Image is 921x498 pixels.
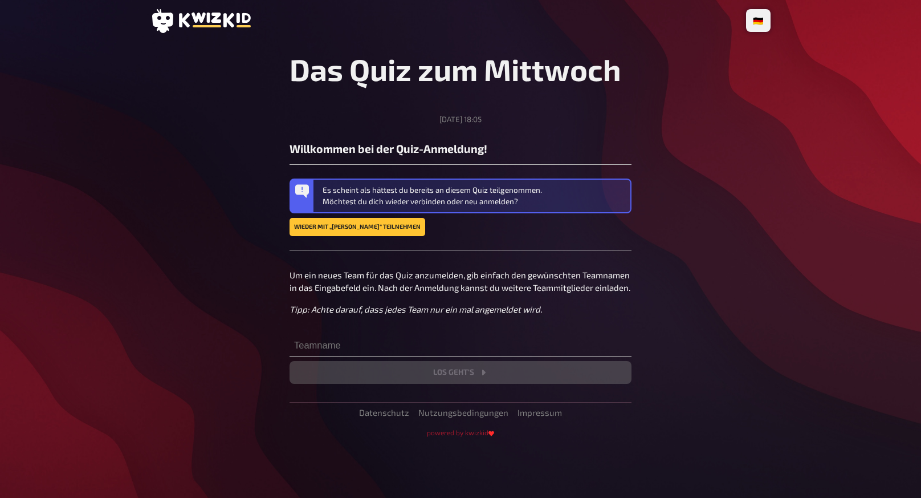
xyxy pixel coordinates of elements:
[290,218,425,236] a: Wieder mit „Jan Desktop“ teilnehmen
[290,142,631,155] h3: Willkommen bei der Quiz-Anmeldung!
[427,427,494,438] a: powered by kwizkid
[517,407,562,418] a: Impressum
[323,184,626,208] div: Es scheint als hättest du bereits an diesem Quiz teilgenommen. Möchtest du dich wieder verbinden ...
[418,407,508,418] a: Nutzungsbedingungen
[290,269,631,294] p: Um ein neues Team für das Quiz anzumelden, gib einfach den gewünschten Teamnamen in das Eingabefe...
[290,115,631,124] div: [DATE] 18:05
[359,407,409,418] a: Datenschutz
[748,11,768,30] li: 🇩🇪
[290,51,631,87] h1: Das Quiz zum Mittwoch
[290,334,631,357] input: Teamname
[427,428,494,436] small: powered by kwizkid
[290,304,542,314] i: Tipp: Achte darauf, dass jedes Team nur ein mal angemeldet wird.
[290,361,631,384] button: Los geht's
